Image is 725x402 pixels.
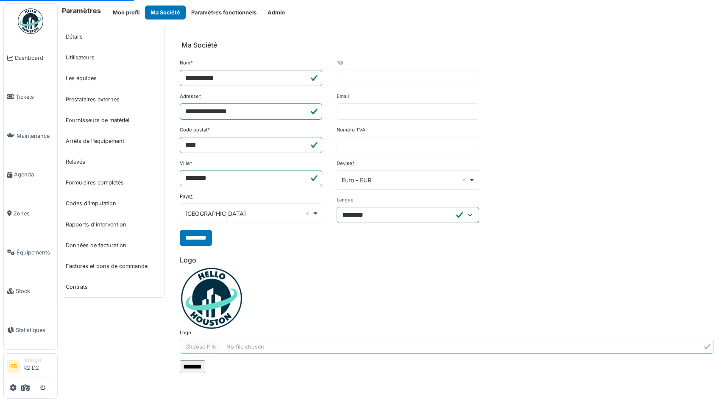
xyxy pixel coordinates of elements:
label: Ville [180,160,192,167]
label: Devise [337,160,355,167]
h6: Logo [180,256,714,264]
div: Euro - EUR [342,176,468,184]
label: Langue [337,196,354,204]
a: Maintenance [4,116,57,155]
img: 7c8bvjfeu1brgtr1swx4ies59ccs [180,268,243,329]
a: Stock [4,272,57,311]
span: Maintenance [17,132,54,140]
a: Zones [4,194,57,233]
a: Prestataires externes [62,89,164,110]
span: Statistiques [16,326,54,334]
abbr: Requis [190,160,192,166]
a: Factures et bons de commande [62,256,164,276]
a: Tickets [4,78,57,117]
a: Données de facturation [62,235,164,256]
abbr: Requis [190,193,193,199]
span: Équipements [17,248,54,257]
span: Zones [14,209,54,218]
abbr: Requis [207,127,210,133]
a: Fournisseurs de matériel [62,110,164,131]
a: Équipements [4,233,57,272]
li: RD [7,360,20,373]
span: Agenda [14,170,54,179]
li: R2 D2 [23,357,54,375]
div: Manager [23,357,54,363]
abbr: Requis [190,60,193,66]
h6: Ma Société [181,41,217,49]
a: Codes d'imputation [62,193,164,214]
label: Numéro TVA [337,126,365,134]
button: Paramètres fonctionnels [186,6,262,20]
a: Rapports d'intervention [62,214,164,235]
label: Logo [180,329,191,336]
label: Tél. [337,59,345,67]
span: Tickets [16,93,54,101]
h6: Paramètres [62,7,101,15]
button: Remove item: 'BE' [303,209,312,218]
a: Les équipes [62,68,164,89]
div: [GEOGRAPHIC_DATA] [185,209,312,218]
img: Badge_color-CXgf-gQk.svg [18,8,43,34]
button: Remove item: 'EUR' [460,176,468,184]
label: Nom [180,59,193,67]
a: Détails [62,26,164,47]
button: Mon profil [107,6,145,20]
abbr: Requis [352,160,355,166]
a: Utilisateurs [62,47,164,68]
label: Pays [180,193,193,200]
label: Code postal [180,126,210,134]
a: Agenda [4,155,57,194]
span: Dashboard [15,54,54,62]
span: Stock [16,287,54,295]
a: Arrêts de l'équipement [62,131,164,151]
a: Relevés [62,151,164,172]
a: RD ManagerR2 D2 [7,357,54,377]
a: Statistiques [4,311,57,350]
label: Adresse [180,93,201,100]
a: Contrats [62,276,164,297]
a: Formulaires complétés [62,172,164,193]
button: Admin [262,6,290,20]
a: Dashboard [4,39,57,78]
label: Email [337,93,349,100]
abbr: Requis [199,93,201,99]
button: Ma Société [145,6,186,20]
